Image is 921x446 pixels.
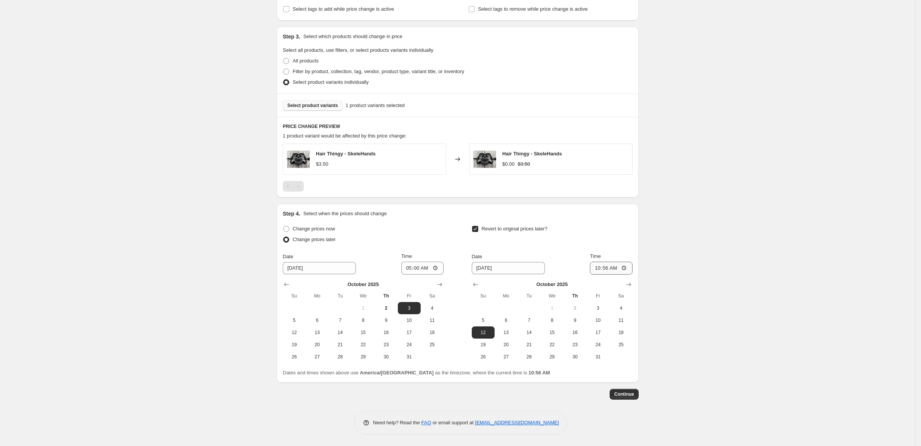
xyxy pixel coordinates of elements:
span: 4 [613,305,629,311]
button: Saturday October 18 2025 [421,326,444,339]
span: Tu [521,293,537,299]
span: 25 [613,342,629,348]
button: Tuesday October 21 2025 [329,339,352,351]
span: Sa [613,293,629,299]
span: 14 [332,329,349,336]
span: 29 [544,354,561,360]
button: Friday October 10 2025 [586,314,609,326]
button: Select product variants [283,100,343,111]
button: Sunday October 12 2025 [283,326,306,339]
button: Friday October 17 2025 [586,326,609,339]
span: 3 [401,305,418,311]
span: 26 [286,354,303,360]
span: Date [472,254,482,259]
span: We [544,293,561,299]
span: 20 [498,342,514,348]
button: Sunday October 12 2025 [472,326,495,339]
span: 9 [378,317,394,323]
button: Saturday October 25 2025 [610,339,633,351]
span: 13 [498,329,514,336]
span: 1 [355,305,372,311]
button: Thursday October 16 2025 [375,326,397,339]
button: Friday October 24 2025 [586,339,609,351]
th: Monday [306,290,328,302]
span: 17 [589,329,606,336]
button: Monday October 20 2025 [306,339,328,351]
button: Saturday October 25 2025 [421,339,444,351]
button: Continue [610,389,639,400]
span: 9 [567,317,583,323]
th: Thursday [564,290,586,302]
button: Friday October 3 2025 [398,302,421,314]
button: Thursday October 9 2025 [564,314,586,326]
span: Hair Thingy - SkeleHands [502,151,562,157]
th: Friday [586,290,609,302]
span: 20 [309,342,325,348]
button: Saturday October 4 2025 [421,302,444,314]
span: 8 [544,317,561,323]
th: Tuesday [517,290,540,302]
span: Continue [614,391,634,397]
button: Sunday October 26 2025 [472,351,495,363]
button: Tuesday October 21 2025 [517,339,540,351]
span: We [355,293,372,299]
span: Hair Thingy - SkeleHands [316,151,376,157]
span: Fr [589,293,606,299]
span: 22 [355,342,372,348]
span: Fr [401,293,418,299]
span: 8 [355,317,372,323]
span: 16 [378,329,394,336]
button: Sunday October 5 2025 [472,314,495,326]
span: Th [378,293,394,299]
div: $0.00 [502,160,515,168]
p: Select when the prices should change [303,210,387,217]
th: Wednesday [352,290,375,302]
span: 5 [475,317,492,323]
span: 16 [567,329,583,336]
span: 29 [355,354,372,360]
span: 21 [332,342,349,348]
button: Sunday October 26 2025 [283,351,306,363]
input: 10/2/2025 [472,262,545,274]
button: Friday October 17 2025 [398,326,421,339]
span: Select tags to add while price change is active [293,6,394,12]
span: 12 [286,329,303,336]
button: Wednesday October 22 2025 [352,339,375,351]
button: Monday October 13 2025 [495,326,517,339]
th: Sunday [283,290,306,302]
span: 19 [286,342,303,348]
span: 11 [424,317,440,323]
button: Wednesday October 15 2025 [352,326,375,339]
span: Dates and times shown above use as the timezone, where the current time is [283,370,550,376]
span: 31 [589,354,606,360]
span: Su [475,293,492,299]
b: 10:56 AM [529,370,550,376]
h2: Step 4. [283,210,300,217]
span: Time [590,253,601,259]
span: 27 [309,354,325,360]
div: $3.50 [316,160,328,168]
button: Today Thursday October 2 2025 [375,302,397,314]
button: Show next month, November 2025 [434,279,445,290]
span: 7 [521,317,537,323]
button: Tuesday October 14 2025 [329,326,352,339]
span: Select product variants individually [293,79,368,85]
img: hair-thingy-skelehands-937_80x.webp [287,148,310,171]
span: Su [286,293,303,299]
th: Tuesday [329,290,352,302]
img: hair-thingy-skelehands-937_80x.webp [473,148,496,171]
button: Wednesday October 22 2025 [541,339,564,351]
span: Select all products, use filters, or select products variants individually [283,47,433,53]
button: Friday October 24 2025 [398,339,421,351]
span: Tu [332,293,349,299]
button: Show previous month, September 2025 [470,279,481,290]
button: Tuesday October 7 2025 [517,314,540,326]
span: Change prices later [293,237,336,242]
span: 18 [613,329,629,336]
input: 12:00 [590,262,633,275]
span: Change prices now [293,226,335,232]
nav: Pagination [283,181,304,192]
button: Monday October 20 2025 [495,339,517,351]
button: Monday October 27 2025 [306,351,328,363]
button: Friday October 3 2025 [586,302,609,314]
